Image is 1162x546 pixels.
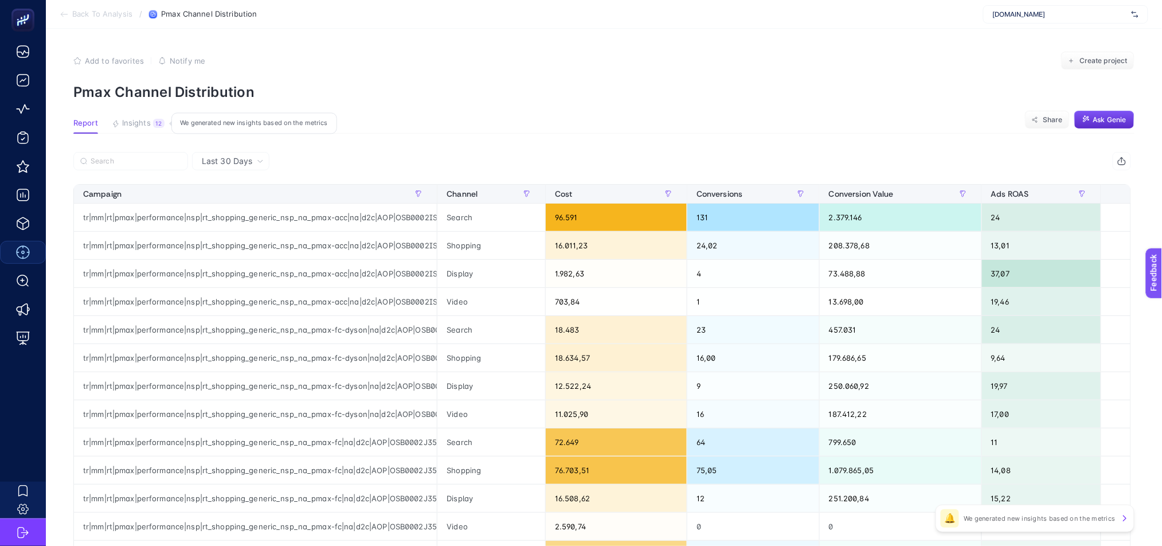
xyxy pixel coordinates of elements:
span: Conversion Value [829,189,894,198]
div: tr|mm|rt|pmax|performance|nsp|rt_shopping_generic_nsp_na_pmax-fc|na|d2c|AOP|OSB0002J35 [74,457,437,484]
div: tr|mm|rt|pmax|performance|nsp|rt_shopping_generic_nsp_na_pmax-fc-dyson|na|d2c|AOP|OSB0002K13 [74,344,437,372]
div: 12 [687,485,819,512]
div: tr|mm|rt|pmax|performance|nsp|rt_shopping_generic_nsp_na_pmax-acc|na|d2c|AOP|OSB0002ISO [74,204,437,231]
div: We generated new insights based on the metrics [171,113,337,134]
div: 76.703,51 [546,457,687,484]
span: / [139,9,142,18]
input: Search [91,157,181,166]
div: 13,01 [982,232,1101,259]
div: Search [437,204,545,231]
div: 72.649 [546,428,687,456]
span: Insights [122,119,151,128]
div: 9,64 [982,344,1101,372]
span: Channel [447,189,478,198]
div: 24 [982,316,1101,344]
div: Shopping [437,344,545,372]
button: Add to favorites [73,56,144,65]
div: Display [437,485,545,512]
div: 13.698,00 [820,288,981,315]
div: 11 [982,428,1101,456]
div: 11.025,90 [546,400,687,428]
div: 1 [687,288,819,315]
div: 19,97 [982,372,1101,400]
div: 457.031 [820,316,981,344]
span: [DOMAIN_NAME] [993,10,1127,19]
div: 23 [687,316,819,344]
div: 251.200,84 [820,485,981,512]
div: 16,00 [687,344,819,372]
div: Video [437,400,545,428]
span: Conversions [697,189,743,198]
div: 12.522,24 [546,372,687,400]
div: 1.079.865,05 [820,457,981,484]
div: 131 [687,204,819,231]
div: Video [437,288,545,315]
div: 2.590,74 [546,513,687,540]
div: 73.488,88 [820,260,981,287]
div: Display [437,372,545,400]
div: 0 [820,513,981,540]
div: tr|mm|rt|pmax|performance|nsp|rt_shopping_generic_nsp_na_pmax-fc|na|d2c|AOP|OSB0002J35 [74,428,437,456]
span: Share [1043,115,1063,124]
div: 0 [687,513,819,540]
div: tr|mm|rt|pmax|performance|nsp|rt_shopping_generic_nsp_na_pmax-fc|na|d2c|AOP|OSB0002J35 [74,485,437,512]
span: Feedback [7,3,44,13]
div: 17,00 [982,400,1101,428]
div: 15,22 [982,485,1101,512]
span: Ask Genie [1093,115,1126,124]
div: Search [437,428,545,456]
span: Report [73,119,98,128]
div: 16.011,23 [546,232,687,259]
div: 179.686,65 [820,344,981,372]
div: 16 [687,400,819,428]
span: Campaign [83,189,122,198]
div: 18.634,57 [546,344,687,372]
p: Pmax Channel Distribution [73,84,1134,100]
div: tr|mm|rt|pmax|performance|nsp|rt_shopping_generic_nsp_na_pmax-acc|na|d2c|AOP|OSB0002ISO [74,288,437,315]
div: 75,05 [687,457,819,484]
div: 24,02 [687,232,819,259]
div: tr|mm|rt|pmax|performance|nsp|rt_shopping_generic_nsp_na_pmax-acc|na|d2c|AOP|OSB0002ISO [74,232,437,259]
div: 24 [982,204,1101,231]
span: Add to favorites [85,56,144,65]
div: 187.412,22 [820,400,981,428]
button: Ask Genie [1074,111,1134,129]
div: 250.060,92 [820,372,981,400]
div: Display [437,260,545,287]
p: We generated new insights based on the metrics [964,514,1116,523]
div: Video [437,513,545,540]
div: 16.508,62 [546,485,687,512]
div: 12 [153,119,165,128]
span: Create project [1079,56,1128,65]
div: tr|mm|rt|pmax|performance|nsp|rt_shopping_generic_nsp_na_pmax-fc-dyson|na|d2c|AOP|OSB0002K13 [74,316,437,344]
div: 18.483 [546,316,687,344]
button: Notify me [158,56,205,65]
div: 2.379.146 [820,204,981,231]
div: Shopping [437,457,545,484]
span: Notify me [170,56,205,65]
div: 64 [687,428,819,456]
div: tr|mm|rt|pmax|performance|nsp|rt_shopping_generic_nsp_na_pmax-fc-dyson|na|d2c|AOP|OSB0002K13 [74,372,437,400]
div: 96.591 [546,204,687,231]
span: Cost [555,189,573,198]
div: Search [437,316,545,344]
div: 4 [687,260,819,287]
span: Back To Analysis [72,10,132,19]
div: 14,08 [982,457,1101,484]
div: tr|mm|rt|pmax|performance|nsp|rt_shopping_generic_nsp_na_pmax-fc|na|d2c|AOP|OSB0002J35 [74,513,437,540]
img: svg%3e [1132,9,1138,20]
div: tr|mm|rt|pmax|performance|nsp|rt_shopping_generic_nsp_na_pmax-fc-dyson|na|d2c|AOP|OSB0002K13 [74,400,437,428]
div: 37,07 [982,260,1101,287]
div: 1.982,63 [546,260,687,287]
div: 799.650 [820,428,981,456]
div: 19,46 [982,288,1101,315]
span: Ads ROAS [991,189,1029,198]
button: Create project [1061,52,1134,70]
div: 208.378,68 [820,232,981,259]
span: Pmax Channel Distribution [161,10,257,19]
div: tr|mm|rt|pmax|performance|nsp|rt_shopping_generic_nsp_na_pmax-acc|na|d2c|AOP|OSB0002ISO [74,260,437,287]
span: Last 30 Days [202,155,252,167]
div: 🔔 [941,509,959,528]
button: Share [1025,111,1070,129]
div: 9 [687,372,819,400]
